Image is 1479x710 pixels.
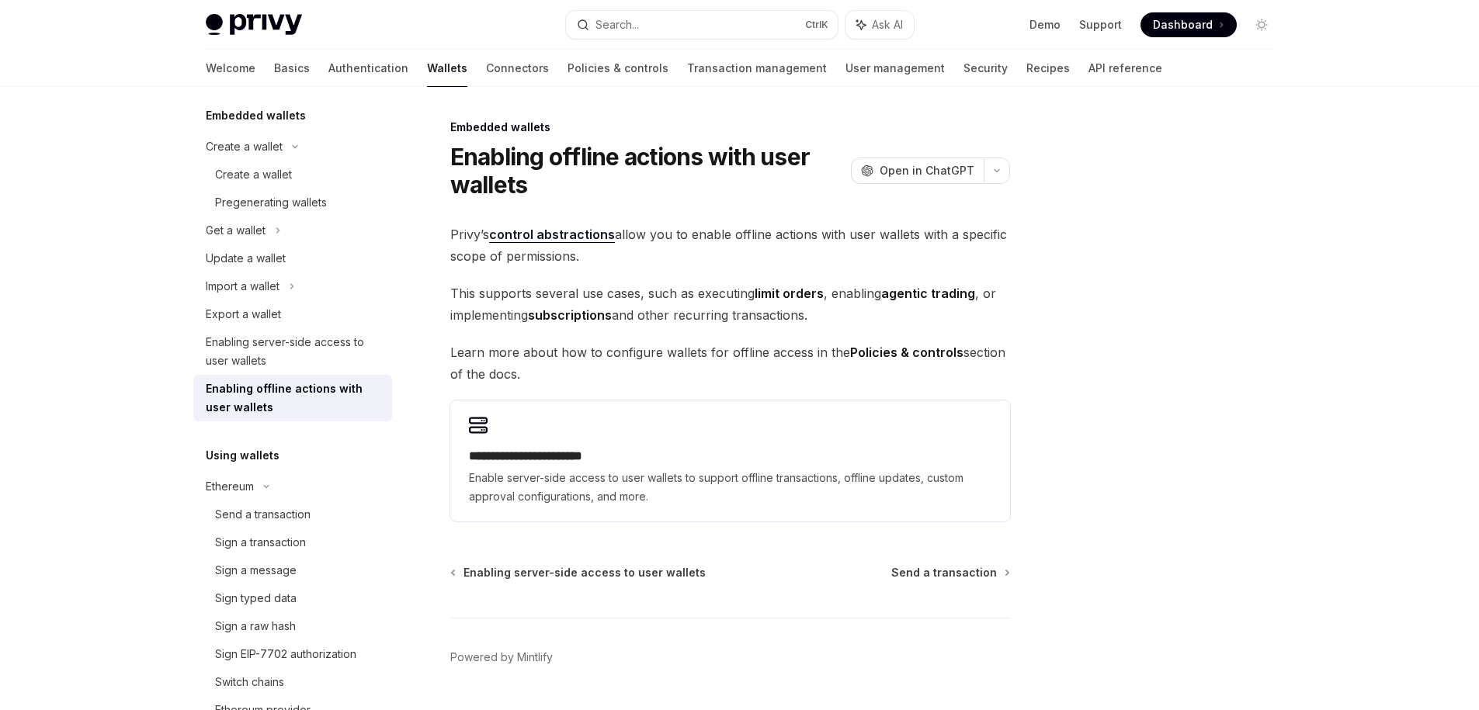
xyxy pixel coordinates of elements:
[206,249,286,268] div: Update a wallet
[215,673,284,691] div: Switch chains
[215,617,296,636] div: Sign a raw hash
[193,161,392,189] a: Create a wallet
[193,244,392,272] a: Update a wallet
[193,556,392,584] a: Sign a message
[1249,12,1274,37] button: Toggle dark mode
[845,11,914,39] button: Ask AI
[881,286,975,301] strong: agentic trading
[1140,12,1237,37] a: Dashboard
[206,333,383,370] div: Enabling server-side access to user wallets
[450,143,845,199] h1: Enabling offline actions with user wallets
[880,163,974,178] span: Open in ChatGPT
[1079,17,1122,33] a: Support
[206,137,283,156] div: Create a wallet
[450,400,1010,521] a: **** **** **** **** ****Enable server-side access to user wallets to support offline transactions...
[328,50,408,87] a: Authentication
[215,505,311,524] div: Send a transaction
[486,50,549,87] a: Connectors
[450,282,1010,326] span: This supports several use cases, such as executing , enabling , or implementing and other recurri...
[193,300,392,328] a: Export a wallet
[469,469,991,506] span: Enable server-side access to user wallets to support offline transactions, offline updates, custo...
[274,50,310,87] a: Basics
[193,328,392,375] a: Enabling server-side access to user wallets
[206,379,383,417] div: Enabling offline actions with user wallets
[1026,50,1070,87] a: Recipes
[193,500,392,528] a: Send a transaction
[845,50,945,87] a: User management
[450,223,1010,267] span: Privy’s allow you to enable offline actions with user wallets with a specific scope of permissions.
[206,14,302,36] img: light logo
[215,645,356,663] div: Sign EIP-7702 authorization
[206,477,254,496] div: Ethereum
[891,565,1009,580] a: Send a transaction
[450,341,1010,385] span: Learn more about how to configure wallets for offline access in the section of the docs.
[193,189,392,216] a: Pregenerating wallets
[687,50,827,87] a: Transaction management
[450,649,553,665] a: Powered by Mintlify
[206,221,266,240] div: Get a wallet
[891,565,997,580] span: Send a transaction
[215,193,327,212] div: Pregenerating wallets
[1088,50,1162,87] a: API reference
[963,50,1008,87] a: Security
[450,119,1010,135] div: Embedded wallets
[528,307,612,323] strong: subscriptions
[755,286,824,301] strong: limit orders
[872,17,903,33] span: Ask AI
[427,50,467,87] a: Wallets
[215,533,306,552] div: Sign a transaction
[193,612,392,640] a: Sign a raw hash
[215,589,297,608] div: Sign typed data
[206,106,306,125] h5: Embedded wallets
[805,19,828,31] span: Ctrl K
[193,584,392,612] a: Sign typed data
[1153,17,1213,33] span: Dashboard
[851,158,984,184] button: Open in ChatGPT
[206,277,279,296] div: Import a wallet
[193,375,392,421] a: Enabling offline actions with user wallets
[489,227,615,243] a: control abstractions
[595,16,639,34] div: Search...
[463,565,706,580] span: Enabling server-side access to user wallets
[215,561,297,580] div: Sign a message
[452,565,706,580] a: Enabling server-side access to user wallets
[193,528,392,556] a: Sign a transaction
[206,446,279,465] h5: Using wallets
[1029,17,1061,33] a: Demo
[193,668,392,696] a: Switch chains
[215,165,292,184] div: Create a wallet
[568,50,668,87] a: Policies & controls
[850,345,963,360] strong: Policies & controls
[566,11,838,39] button: Search...CtrlK
[206,305,281,324] div: Export a wallet
[193,640,392,668] a: Sign EIP-7702 authorization
[206,50,255,87] a: Welcome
